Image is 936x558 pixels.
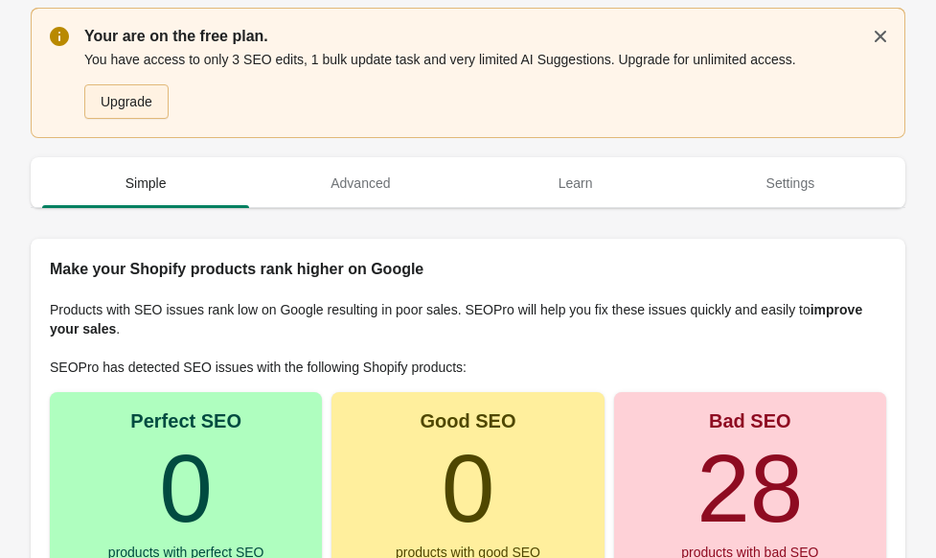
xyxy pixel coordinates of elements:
[253,158,468,208] button: Advanced
[257,166,464,200] span: Advanced
[709,411,791,430] div: Bad SEO
[50,358,886,377] p: SEOPro has detected SEO issues with the following Shopify products:
[696,434,803,542] turbo-frame: 28
[687,166,894,200] span: Settings
[472,166,679,200] span: Learn
[50,300,886,338] p: Products with SEO issues rank low on Google resulting in poor sales. SEOPro will help you fix the...
[159,434,213,542] turbo-frame: 0
[101,94,152,109] div: Upgrade
[130,411,241,430] div: Perfect SEO
[38,158,253,208] button: Simple
[468,158,683,208] button: Learn
[442,434,495,542] turbo-frame: 0
[84,25,886,48] p: Your are on the free plan.
[84,84,169,119] a: Upgrade
[50,258,886,281] h2: Make your Shopify products rank higher on Google
[420,411,515,430] div: Good SEO
[42,166,249,200] span: Simple
[84,48,886,121] div: You have access to only 3 SEO edits, 1 bulk update task and very limited AI Suggestions. Upgrade ...
[683,158,898,208] button: Settings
